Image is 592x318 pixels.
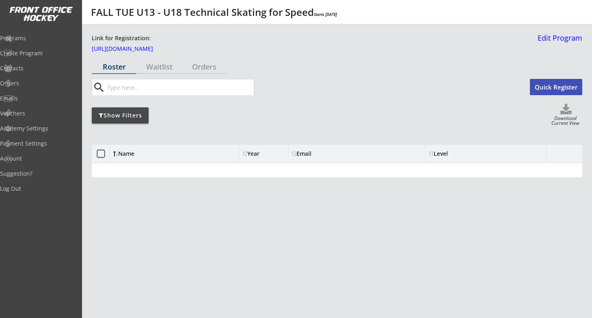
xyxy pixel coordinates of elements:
button: search [92,81,106,94]
input: Type here... [106,79,254,96]
em: Starts [DATE] [314,11,337,17]
a: [URL][DOMAIN_NAME] [92,46,173,55]
div: Name [113,151,179,157]
div: Email [292,151,365,157]
button: Click to download full roster. Your browser settings may try to block it, check your security set... [550,104,582,116]
div: Year [242,151,285,157]
div: Download Current View [549,116,582,127]
button: Quick Register [530,79,582,95]
div: Level [429,151,502,157]
img: FOH%20White%20Logo%20Transparent.png [9,7,73,22]
div: Link for Registration: [92,34,152,43]
div: Roster [92,63,136,70]
div: Waitlist [137,63,181,70]
a: Edit Program [534,34,582,48]
div: Show Filters [92,111,149,120]
div: FALL TUE U13 - U18 Technical Skating for Speed [91,7,337,17]
div: Orders [182,63,227,70]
